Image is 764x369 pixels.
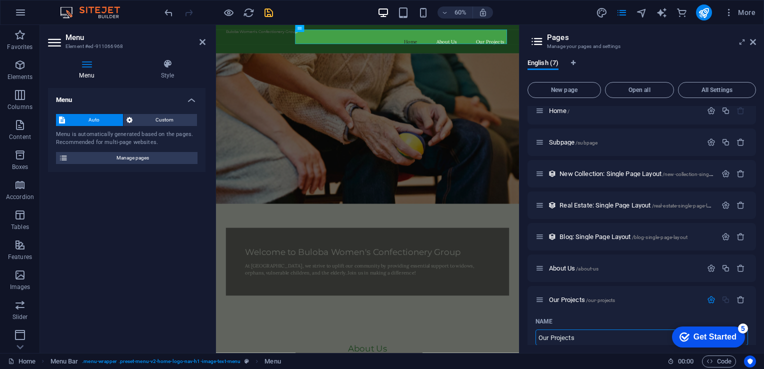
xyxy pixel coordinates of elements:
h2: Menu [65,33,205,42]
img: Editor Logo [57,6,132,18]
div: Remove [736,264,745,272]
div: Our Projects/our-projects [546,296,702,303]
i: On resize automatically adjust zoom level to fit chosen device. [478,8,487,17]
div: Remove [736,295,745,304]
p: Features [8,253,32,261]
i: AI Writer [656,7,667,18]
div: Remove [736,138,745,146]
span: New page [532,87,596,93]
p: Slider [12,313,28,321]
button: save [262,6,274,18]
button: All Settings [678,82,756,98]
button: publish [696,4,712,20]
button: Open all [605,82,674,98]
p: Boxes [12,163,28,171]
button: Auto [56,114,123,126]
span: /blog-single-page-layout [632,234,687,240]
span: /about-us [576,266,598,271]
span: More [724,7,755,17]
button: New page [527,82,601,98]
span: Auto [68,114,120,126]
p: Images [10,283,30,291]
span: Click to select. Double-click to edit [50,355,78,367]
div: New Collection: Single Page Layout/new-collection-single-page-layout [556,170,716,177]
div: Settings [707,264,715,272]
button: More [720,4,759,20]
div: Real Estate: Single Page Layout/real-estate-single-page-layout [556,202,716,208]
div: Menu is automatically generated based on the pages. Recommended for multi-page websites. [56,130,197,147]
span: /our-projects [586,297,615,303]
div: 5 [71,2,81,12]
div: Settings [707,106,715,115]
span: All Settings [682,87,751,93]
div: About Us/about-us [546,265,702,271]
button: text_generator [656,6,668,18]
button: design [596,6,608,18]
div: Home/ [546,107,702,114]
button: undo [162,6,174,18]
i: Commerce [676,7,687,18]
button: 60% [437,6,473,18]
h4: Style [129,59,205,80]
span: About Us [549,264,598,272]
span: /real-estate-single-page-layout [652,203,720,208]
h4: Menu [48,59,129,80]
i: Reload page [243,7,254,18]
div: Remove [736,201,745,209]
span: . menu-wrapper .preset-menu-v2-home-logo-nav-h1-image-text-menu [82,355,240,367]
span: Open all [609,87,669,93]
h3: Manage your pages and settings [547,42,736,51]
div: Remove [736,232,745,241]
span: / [567,108,569,114]
button: Custom [123,114,197,126]
span: Blog: Single Page Layout [559,233,687,240]
span: Manage pages [71,152,194,164]
div: Duplicate [721,106,730,115]
div: Duplicate [721,138,730,146]
span: Code [706,355,731,367]
div: Blog: Single Page Layout/blog-single-page-layout [556,233,716,240]
h3: Element #ed-911066968 [65,42,185,51]
p: Favorites [7,43,32,51]
div: Remove [736,169,745,178]
button: Click here to leave preview mode and continue editing [222,6,234,18]
div: This layout is used as a template for all items (e.g. a blog post) of this collection. The conten... [548,169,556,178]
button: commerce [676,6,688,18]
div: Settings [707,295,715,304]
p: Columns [7,103,32,111]
p: Elements [7,73,33,81]
span: 00 00 [678,355,693,367]
button: Usercentrics [744,355,756,367]
i: Pages (Ctrl+Alt+S) [616,7,627,18]
p: Name [535,317,552,325]
div: Settings [707,138,715,146]
span: Home [549,107,569,114]
span: Subpage [549,138,597,146]
span: Click to open page [549,296,615,303]
h6: 60% [452,6,468,18]
button: Code [702,355,736,367]
div: Get Started 5 items remaining, 0% complete [5,5,78,26]
div: Duplicate [721,264,730,272]
i: Navigator [636,7,647,18]
span: Click to select. Double-click to edit [264,355,280,367]
span: Custom [135,114,194,126]
h4: Menu [48,88,205,106]
h6: Session time [667,355,694,367]
div: Language Tabs [527,59,756,78]
div: Settings [721,201,730,209]
button: Manage pages [56,152,197,164]
i: Undo: Change pages (Ctrl+Z) [163,7,174,18]
span: English (7) [527,57,558,71]
p: Accordion [6,193,34,201]
p: Tables [11,223,29,231]
span: : [685,357,686,365]
button: reload [242,6,254,18]
div: Get Started [27,11,70,20]
div: This layout is used as a template for all items (e.g. a blog post) of this collection. The conten... [548,201,556,209]
button: navigator [636,6,648,18]
i: Design (Ctrl+Alt+Y) [596,7,607,18]
div: Settings [721,232,730,241]
span: Click to open page [559,201,720,209]
nav: breadcrumb [50,355,281,367]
